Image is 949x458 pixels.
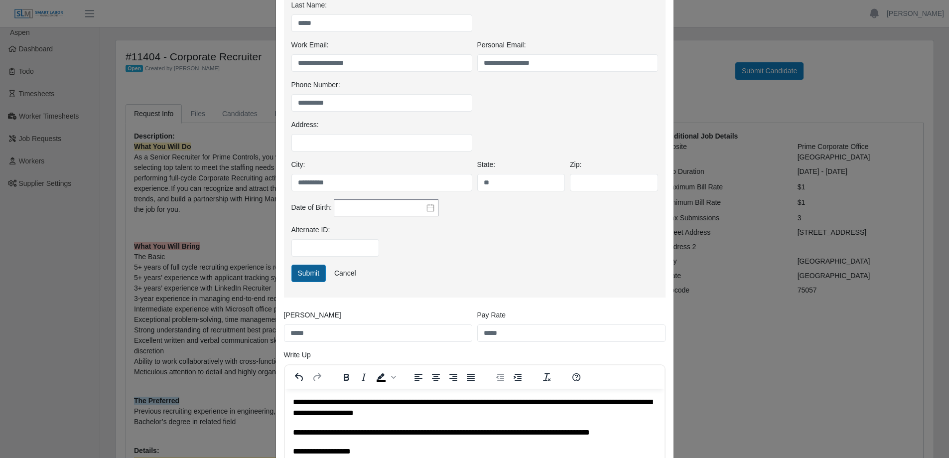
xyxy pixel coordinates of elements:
label: Pay Rate [477,310,506,320]
label: Alternate ID: [291,225,330,235]
button: Decrease indent [492,370,509,384]
label: Date of Birth: [291,202,332,213]
label: City: [291,159,305,170]
a: Cancel [328,265,363,282]
button: Italic [355,370,372,384]
label: Phone Number: [291,80,340,90]
button: Help [568,370,585,384]
button: Submit [291,265,326,282]
label: Personal Email: [477,40,526,50]
div: Background color Black [373,370,398,384]
button: Justify [462,370,479,384]
label: Zip: [570,159,581,170]
button: Undo [291,370,308,384]
button: Redo [308,370,325,384]
label: [PERSON_NAME] [284,310,341,320]
label: Address: [291,120,319,130]
button: Bold [338,370,355,384]
button: Align left [410,370,427,384]
button: Align center [427,370,444,384]
button: Align right [445,370,462,384]
button: Increase indent [509,370,526,384]
button: Clear formatting [539,370,555,384]
label: Write Up [284,350,311,360]
label: State: [477,159,496,170]
label: Work Email: [291,40,329,50]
